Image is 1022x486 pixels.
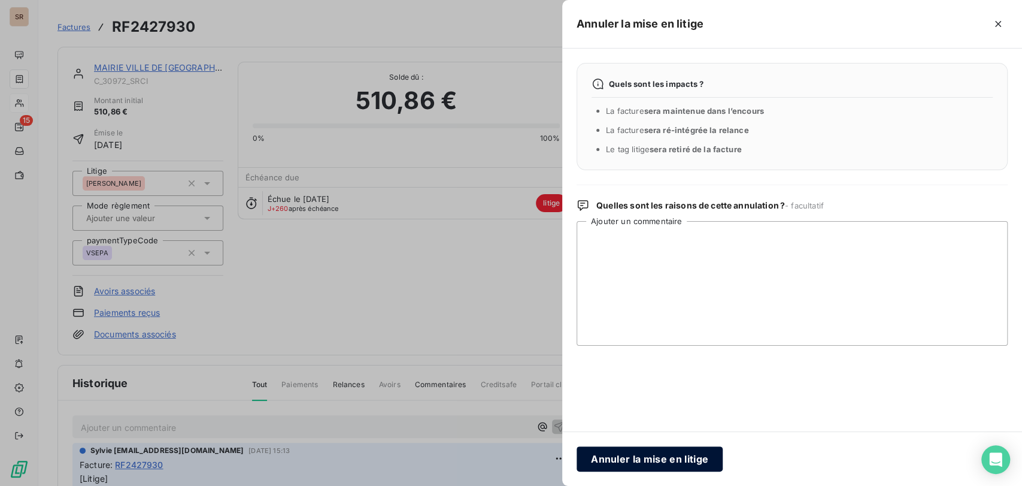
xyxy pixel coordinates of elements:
[981,445,1010,474] div: Open Intercom Messenger
[606,125,749,135] span: La facture
[650,144,742,154] span: sera retiré de la facture
[606,106,764,116] span: La facture
[577,446,723,472] button: Annuler la mise en litige
[609,79,703,89] span: Quels sont les impacts ?
[785,201,824,210] span: - facultatif
[596,200,824,212] span: Quelles sont les raisons de cette annulation ?
[606,144,742,154] span: Le tag litige
[577,16,703,32] h5: Annuler la mise en litige
[644,125,749,135] span: sera ré-intégrée la relance
[644,106,764,116] span: sera maintenue dans l’encours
